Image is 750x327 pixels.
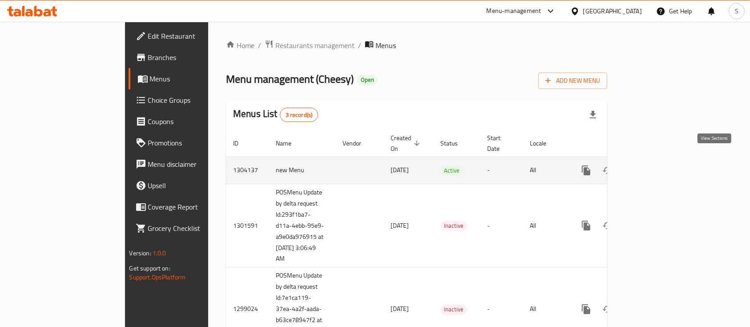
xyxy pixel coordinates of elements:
a: Grocery Checklist [129,218,250,239]
span: Status [440,138,469,149]
span: Promotions [148,137,243,148]
div: Menu-management [487,6,541,16]
a: Restaurants management [265,40,355,51]
span: Get support on: [129,262,170,274]
span: Restaurants management [275,40,355,51]
a: Menus [129,68,250,89]
span: Edit Restaurant [148,31,243,41]
a: Coupons [129,111,250,132]
span: Open [357,76,378,84]
span: Version: [129,247,151,259]
span: Vendor [343,138,373,149]
span: Inactive [440,221,467,231]
a: Coverage Report [129,196,250,218]
span: Start Date [487,133,512,154]
span: [DATE] [391,164,409,176]
span: Branches [148,52,243,63]
span: Menu management ( Cheesy ) [226,69,354,89]
button: more [576,215,597,236]
button: more [576,299,597,320]
span: Menu disclaimer [148,159,243,170]
div: Open [357,75,378,85]
span: Active [440,166,463,176]
a: Menu disclaimer [129,153,250,175]
li: / [258,40,261,51]
div: [GEOGRAPHIC_DATA] [583,6,642,16]
a: Support.OpsPlatform [129,271,186,283]
a: Branches [129,47,250,68]
span: Menus [150,73,243,84]
button: Change Status [597,160,618,181]
span: Choice Groups [148,95,243,105]
span: Inactive [440,304,467,315]
button: more [576,160,597,181]
span: [DATE] [391,303,409,315]
td: - [480,157,523,184]
span: Menus [375,40,396,51]
span: S [735,6,738,16]
div: Total records count [280,108,319,122]
span: Add New Menu [545,75,600,86]
a: Choice Groups [129,89,250,111]
th: Actions [569,130,668,157]
span: Coverage Report [148,202,243,212]
div: Export file [582,104,604,125]
span: 3 record(s) [280,111,318,119]
span: Upsell [148,180,243,191]
h2: Menus List [233,107,318,122]
button: Change Status [597,215,618,236]
span: [DATE] [391,220,409,231]
td: All [523,184,569,267]
span: Coupons [148,116,243,127]
a: Edit Restaurant [129,25,250,47]
span: ID [233,138,250,149]
td: - [480,184,523,267]
td: All [523,157,569,184]
div: Active [440,165,463,176]
span: Name [276,138,303,149]
nav: breadcrumb [226,40,607,51]
a: Upsell [129,175,250,196]
span: Grocery Checklist [148,223,243,234]
td: POSMenu Update by delta request Id:293f1ba7-d11a-4ebb-95e9-a9e0da976915 at [DATE] 3:06:49 AM [269,184,335,267]
span: Locale [530,138,558,149]
td: new Menu [269,157,335,184]
a: Promotions [129,132,250,153]
span: Created On [391,133,423,154]
span: 1.0.0 [153,247,166,259]
button: Add New Menu [538,73,607,89]
li: / [358,40,361,51]
button: Change Status [597,299,618,320]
